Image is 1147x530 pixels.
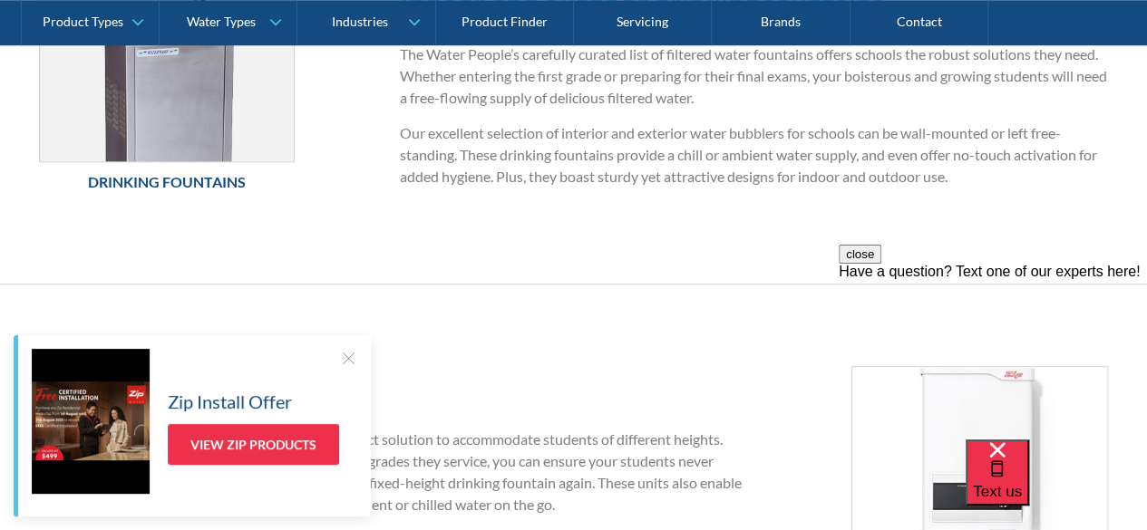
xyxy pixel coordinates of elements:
[39,429,747,516] p: Our wall-mounted school water coolers are the perfect solution to accommodate students of differe...
[400,122,1108,188] p: Our excellent selection of interior and exterior water bubblers for schools can be wall-mounted o...
[168,388,292,415] h5: Zip Install Offer
[43,14,123,30] div: Product Types
[331,14,387,30] div: Industries
[39,367,747,410] h2: Wall-mounted water units
[168,424,339,465] a: View Zip Products
[839,245,1147,462] iframe: podium webchat widget prompt
[32,349,150,494] img: Zip Install Offer
[966,439,1147,530] iframe: podium webchat widget bubble
[39,171,296,193] h6: Drinking Fountains
[187,14,256,30] div: Water Types
[400,43,1108,109] p: The Water People’s carefully curated list of filtered water fountains offers schools the robust s...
